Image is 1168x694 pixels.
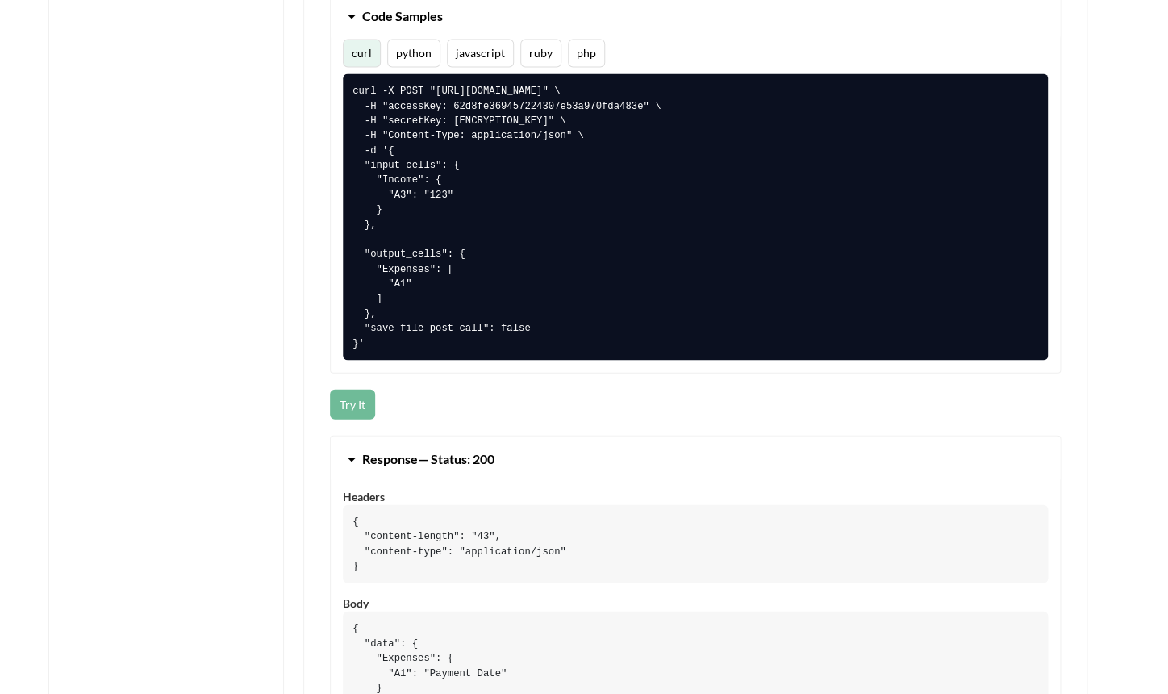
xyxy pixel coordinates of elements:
[330,389,375,419] button: Try It
[331,436,1060,481] button: Response— Status: 200
[447,39,514,67] button: javascript
[387,39,440,67] button: python
[568,39,605,67] button: php
[343,39,381,67] button: curl
[343,504,1048,583] pre: { "content-length": "43", "content-type": "application/json" }
[343,73,1048,360] pre: curl -X POST "[URL][DOMAIN_NAME]" \ -H "accessKey: 62d8fe369457224307e53a970fda483e" \ -H "secret...
[343,594,1048,611] div: Body
[343,487,1048,504] div: Headers
[361,8,442,23] span: Code Samples
[520,39,561,67] button: ruby
[361,450,494,466] span: Response — Status: 200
